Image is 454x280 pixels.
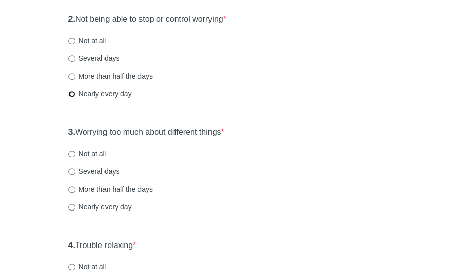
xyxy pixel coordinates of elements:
[68,55,75,62] input: Several days
[68,151,75,157] input: Not at all
[68,14,226,25] label: Not being able to stop or control worrying
[68,128,75,136] strong: 3.
[68,149,107,159] label: Not at all
[68,186,75,193] input: More than half the days
[68,264,75,270] input: Not at all
[68,262,107,272] label: Not at all
[68,36,107,46] label: Not at all
[68,204,75,211] input: Nearly every day
[68,73,75,80] input: More than half the days
[68,53,120,63] label: Several days
[68,89,132,99] label: Nearly every day
[68,91,75,97] input: Nearly every day
[68,184,153,194] label: More than half the days
[68,241,75,250] strong: 4.
[68,168,75,175] input: Several days
[68,15,75,23] strong: 2.
[68,127,224,138] label: Worrying too much about different things
[68,166,120,177] label: Several days
[68,202,132,212] label: Nearly every day
[68,71,153,81] label: More than half the days
[68,240,136,252] label: Trouble relaxing
[68,38,75,44] input: Not at all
